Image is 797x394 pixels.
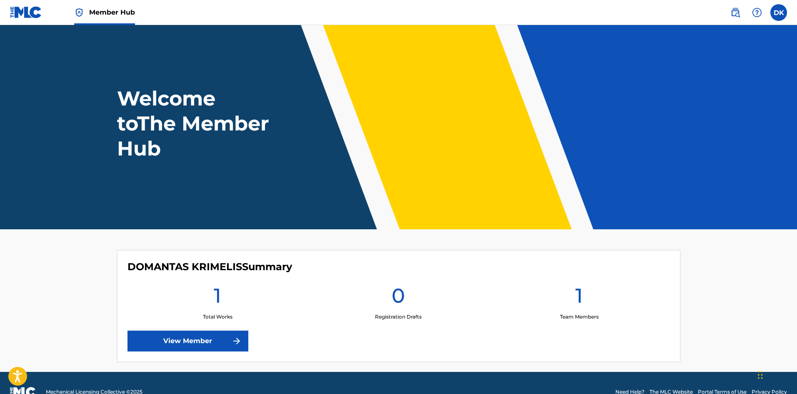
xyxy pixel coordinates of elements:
[730,8,740,18] img: search
[127,331,248,351] a: View Member
[232,336,242,346] img: f7272a7cc735f4ea7f67.svg
[727,4,744,21] a: Public Search
[214,283,221,313] h1: 1
[755,354,797,394] iframe: Chat Widget
[375,313,422,321] p: Registration Drafts
[10,6,42,18] img: MLC Logo
[770,4,787,21] div: User Menu
[752,8,762,18] img: help
[74,8,84,18] img: Top Rightsholder
[749,4,765,21] div: Help
[575,283,583,313] h1: 1
[89,8,135,17] span: Member Hub
[758,362,763,387] div: Drag
[560,313,599,321] p: Team Members
[392,283,405,313] h1: 0
[117,86,273,161] h1: Welcome to The Member Hub
[203,313,232,321] p: Total Works
[127,261,292,273] h4: DOMANTAS KRIMELIS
